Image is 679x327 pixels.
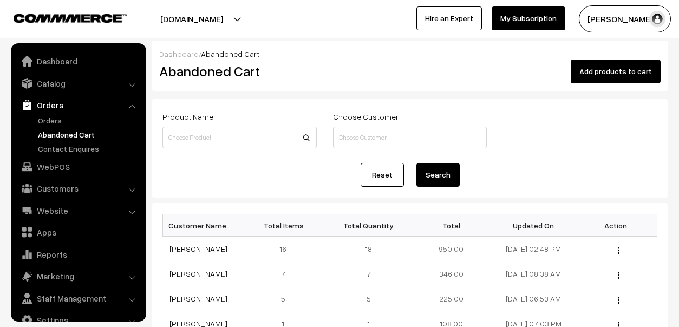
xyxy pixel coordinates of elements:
td: 18 [328,237,410,261]
td: 5 [328,286,410,311]
a: Website [14,201,142,220]
a: WebPOS [14,157,142,176]
a: Catalog [14,74,142,93]
td: 16 [245,237,328,261]
a: Customers [14,179,142,198]
th: Total [410,214,492,237]
label: Product Name [162,111,213,122]
td: 950.00 [410,237,492,261]
img: user [649,11,665,27]
a: Orders [14,95,142,115]
td: [DATE] 06:53 AM [492,286,574,311]
a: Dashboard [14,51,142,71]
td: [DATE] 02:48 PM [492,237,574,261]
input: Choose Customer [333,127,487,148]
td: 346.00 [410,261,492,286]
h2: Abandoned Cart [159,63,316,80]
a: Reset [361,163,404,187]
a: Abandoned Cart [35,129,142,140]
td: [DATE] 08:38 AM [492,261,574,286]
a: Marketing [14,266,142,286]
th: Action [574,214,657,237]
img: COMMMERCE [14,14,127,22]
button: Add products to cart [571,60,661,83]
a: Staff Management [14,289,142,308]
img: Menu [618,297,619,304]
input: Choose Product [162,127,317,148]
img: Menu [618,272,619,279]
div: / [159,48,661,60]
a: Reports [14,245,142,264]
span: Abandoned Cart [201,49,259,58]
a: COMMMERCE [14,11,108,24]
a: Contact Enquires [35,143,142,154]
a: My Subscription [492,6,565,30]
button: [DOMAIN_NAME] [122,5,261,32]
label: Choose Customer [333,111,399,122]
a: [PERSON_NAME] [169,244,227,253]
td: 7 [328,261,410,286]
td: 5 [245,286,328,311]
a: Apps [14,223,142,242]
th: Updated On [492,214,574,237]
a: Orders [35,115,142,126]
button: [PERSON_NAME]… [579,5,671,32]
th: Total Items [245,214,328,237]
a: Hire an Expert [416,6,482,30]
a: [PERSON_NAME] [169,269,227,278]
td: 7 [245,261,328,286]
button: Search [416,163,460,187]
a: Dashboard [159,49,199,58]
img: Menu [618,247,619,254]
td: 225.00 [410,286,492,311]
th: Total Quantity [328,214,410,237]
th: Customer Name [163,214,245,237]
a: [PERSON_NAME] [169,294,227,303]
